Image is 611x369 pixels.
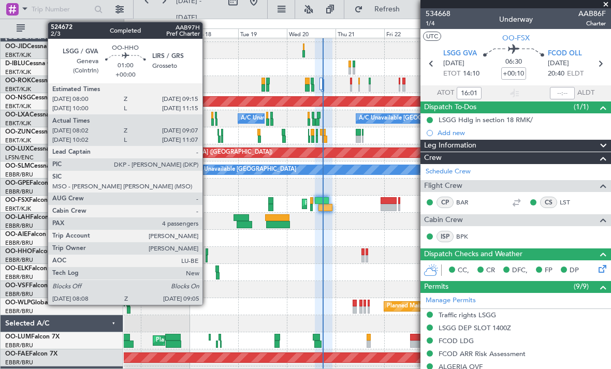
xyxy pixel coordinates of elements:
[548,58,569,69] span: [DATE]
[238,28,287,38] div: Tue 19
[359,111,551,126] div: A/C Unavailable [GEOGRAPHIC_DATA] ([GEOGRAPHIC_DATA] National)
[5,214,30,220] span: OO-LAH
[505,57,522,67] span: 06:30
[5,197,57,203] a: OO-FSXFalcon 7X
[5,307,33,315] a: EBBR/BRU
[192,162,296,178] div: A/C Unavailable [GEOGRAPHIC_DATA]
[545,265,552,276] span: FP
[5,342,33,349] a: EBBR/BRU
[426,19,450,28] span: 1/4
[424,248,522,260] span: Dispatch Checks and Weather
[5,61,25,67] span: D-IBLU
[5,137,31,144] a: EBKT/KJK
[5,61,81,67] a: D-IBLUCessna Citation M2
[486,265,495,276] span: CR
[5,78,31,84] span: OO-ROK
[190,28,238,38] div: Mon 18
[5,43,72,50] a: OO-JIDCessna CJ1 525
[5,283,29,289] span: OO-VSF
[424,180,462,192] span: Flight Crew
[578,8,606,19] span: AAB86F
[27,25,109,32] span: All Aircraft
[5,351,29,357] span: OO-FAE
[512,265,528,276] span: DFC,
[439,311,496,319] div: Traffic rights LSGG
[5,112,87,118] a: OO-LXACessna Citation CJ4
[424,214,463,226] span: Cabin Crew
[350,1,412,18] button: Refresh
[437,88,454,98] span: ATOT
[5,222,33,230] a: EBBR/BRU
[443,58,464,69] span: [DATE]
[32,2,91,17] input: Trip Number
[5,265,57,272] a: OO-ELKFalcon 8X
[5,68,31,76] a: EBKT/KJK
[365,6,409,13] span: Refresh
[426,167,471,177] a: Schedule Crew
[456,198,479,207] a: BAR
[5,231,56,238] a: OO-AIEFalcon 7X
[5,95,31,101] span: OO-NSG
[5,180,30,186] span: OO-GPE
[439,323,511,332] div: LSGG DEP SLOT 1400Z
[126,21,143,29] div: [DATE]
[5,85,31,93] a: EBKT/KJK
[5,231,27,238] span: OO-AIE
[437,231,454,242] div: ISP
[443,69,460,79] span: ETOT
[5,146,30,152] span: OO-LUX
[5,197,29,203] span: OO-FSX
[458,265,469,276] span: CC,
[5,43,27,50] span: OO-JID
[5,265,28,272] span: OO-ELK
[574,101,589,112] span: (1/1)
[438,128,606,137] div: Add new
[156,333,343,348] div: Planned Maint [GEOGRAPHIC_DATA] ([GEOGRAPHIC_DATA] National)
[424,140,476,152] span: Leg Information
[5,180,91,186] a: OO-GPEFalcon 900EX EASy II
[5,300,66,306] a: OO-WLPGlobal 5500
[499,14,533,25] div: Underway
[548,49,582,59] span: FCOD OLL
[567,69,584,79] span: ELDT
[5,163,88,169] a: OO-SLMCessna Citation XLS
[5,112,30,118] span: OO-LXA
[5,283,57,289] a: OO-VSFFalcon 8X
[5,154,34,161] a: LFSN/ENC
[5,78,89,84] a: OO-ROKCessna Citation CJ4
[241,111,433,126] div: A/C Unavailable [GEOGRAPHIC_DATA] ([GEOGRAPHIC_DATA] National)
[502,33,530,43] span: OO-FSX
[5,102,31,110] a: EBKT/KJK
[570,265,579,276] span: DP
[424,152,442,164] span: Crew
[426,296,476,306] a: Manage Permits
[5,146,87,152] a: OO-LUXCessna Citation CJ4
[5,256,33,264] a: EBBR/BRU
[424,101,476,113] span: Dispatch To-Dos
[109,145,272,160] div: Planned Maint [GEOGRAPHIC_DATA] ([GEOGRAPHIC_DATA])
[5,95,89,101] a: OO-NSGCessna Citation CJ4
[540,197,557,208] div: CS
[548,69,564,79] span: 20:40
[5,300,31,306] span: OO-WLP
[426,8,450,19] span: 534668
[5,359,33,366] a: EBBR/BRU
[437,197,454,208] div: CP
[336,28,384,38] div: Thu 21
[5,248,32,255] span: OO-HHO
[384,28,433,38] div: Fri 22
[443,49,477,59] span: LSGG GVA
[560,198,583,207] a: LST
[463,69,479,79] span: 14:10
[439,115,533,124] div: LSGG Hdlg in section 18 RMK/
[550,87,575,99] input: --:--
[574,281,589,292] span: (9/9)
[387,299,550,314] div: Planned Maint [GEOGRAPHIC_DATA] ([GEOGRAPHIC_DATA])
[5,163,30,169] span: OO-SLM
[141,28,190,38] div: Sun 17
[423,32,441,41] button: UTC
[456,232,479,241] a: BPK
[5,273,33,281] a: EBBR/BRU
[5,239,33,247] a: EBBR/BRU
[5,290,33,298] a: EBBR/BRU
